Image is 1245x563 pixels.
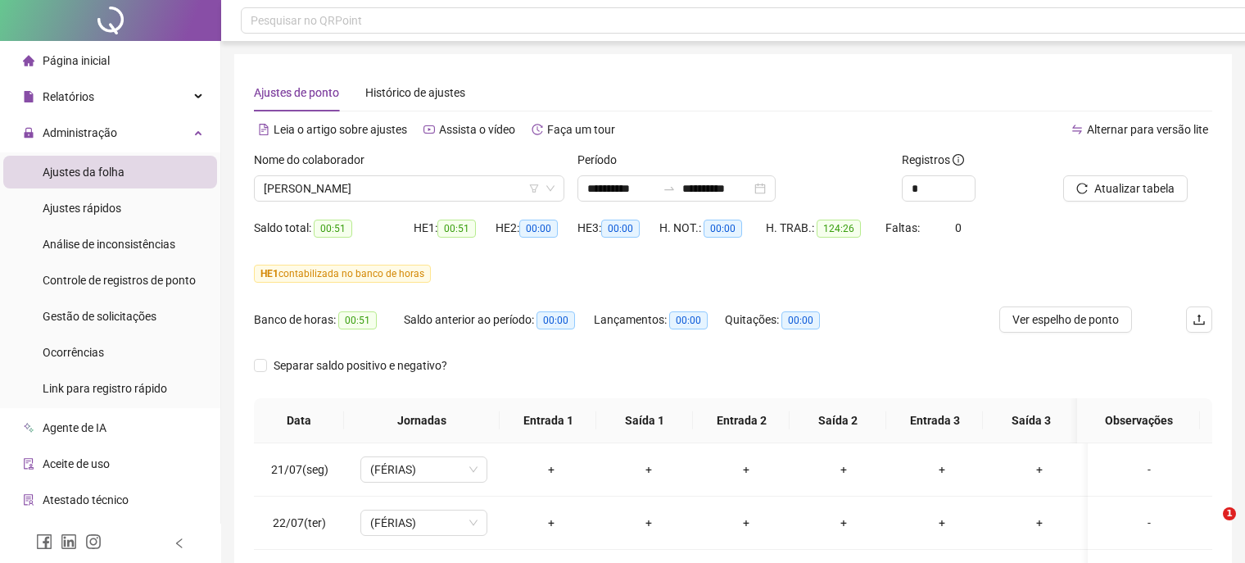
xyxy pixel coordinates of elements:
span: to [663,182,676,195]
div: HE 2: [496,219,577,238]
div: + [906,514,977,532]
span: 00:51 [338,311,377,329]
th: Jornadas [344,398,500,443]
span: Ver espelho de ponto [1012,311,1119,329]
span: 00:00 [669,311,708,329]
span: history [532,124,543,135]
div: H. NOT.: [659,219,766,238]
span: solution [23,494,34,506]
span: Análise de inconsistências [43,238,175,251]
span: Observações [1090,411,1187,429]
span: 22/07(ter) [273,516,326,529]
span: Faça um tour [547,123,615,136]
span: Separar saldo positivo e negativo? [267,356,454,375]
div: Saldo anterior ao período: [404,311,594,329]
span: WESLEY GONCALVES PEREIRA [264,176,555,201]
div: - [1101,461,1197,479]
iframe: Intercom live chat [1189,507,1229,547]
span: upload [1193,313,1206,326]
span: Aceite de uso [43,457,110,470]
span: swap [1071,124,1083,135]
span: Atestado técnico [43,493,129,506]
div: + [515,514,586,532]
span: contabilizada no banco de horas [254,265,431,283]
span: Ocorrências [43,346,104,359]
span: Controle de registros de ponto [43,274,196,287]
span: Registros [902,151,964,169]
button: Atualizar tabela [1063,175,1188,202]
div: + [515,461,586,479]
div: + [1003,461,1075,479]
span: 00:00 [601,220,640,238]
span: 124:26 [817,220,861,238]
span: Histórico de ajustes [365,86,465,99]
span: file-text [258,124,269,135]
span: HE 1 [260,268,278,279]
div: + [808,461,880,479]
span: youtube [423,124,435,135]
div: + [613,461,684,479]
th: Saída 2 [790,398,886,443]
span: Leia o artigo sobre ajustes [274,123,407,136]
button: Ver espelho de ponto [999,306,1132,333]
div: + [613,514,684,532]
th: Entrada 3 [886,398,983,443]
span: Administração [43,126,117,139]
th: Observações [1077,398,1200,443]
span: Ajustes da folha [43,166,124,179]
label: Período [577,151,627,169]
span: info-circle [953,154,964,166]
span: audit [23,458,34,470]
span: left [174,538,185,549]
span: Gestão de solicitações [43,310,156,323]
span: 21/07(seg) [271,463,328,476]
div: + [906,461,977,479]
span: Link para registro rápido [43,382,167,395]
div: + [808,514,880,532]
div: + [711,461,782,479]
span: 00:00 [536,311,575,329]
span: 1 [1223,507,1236,520]
span: home [23,55,34,66]
span: Atualizar tabela [1094,179,1175,198]
span: Alternar para versão lite [1087,123,1208,136]
div: HE 1: [414,219,496,238]
div: Saldo total: [254,219,414,238]
label: Nome do colaborador [254,151,375,169]
div: Banco de horas: [254,311,404,329]
span: (FÉRIAS) [370,511,478,535]
div: Quitações: [725,311,844,329]
div: Lançamentos: [594,311,725,329]
span: Assista o vídeo [439,123,515,136]
span: file [23,91,34,102]
span: Ajustes de ponto [254,86,339,99]
th: Entrada 1 [500,398,596,443]
span: filter [529,184,539,193]
th: Data [254,398,344,443]
span: Agente de IA [43,421,106,434]
span: (FÉRIAS) [370,457,478,482]
span: instagram [85,533,102,550]
span: 00:00 [704,220,742,238]
span: Relatórios [43,90,94,103]
th: Entrada 2 [693,398,790,443]
span: 0 [955,221,962,234]
span: facebook [36,533,52,550]
span: 00:00 [519,220,558,238]
div: H. TRAB.: [766,219,885,238]
span: Página inicial [43,54,110,67]
div: - [1101,514,1197,532]
div: + [1003,514,1075,532]
th: Saída 3 [983,398,1080,443]
th: Saída 1 [596,398,693,443]
div: HE 3: [577,219,659,238]
span: reload [1076,183,1088,194]
span: Faltas: [885,221,922,234]
span: Ajustes rápidos [43,202,121,215]
span: linkedin [61,533,77,550]
span: lock [23,127,34,138]
div: + [711,514,782,532]
span: swap-right [663,182,676,195]
span: 00:51 [437,220,476,238]
span: 00:51 [314,220,352,238]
